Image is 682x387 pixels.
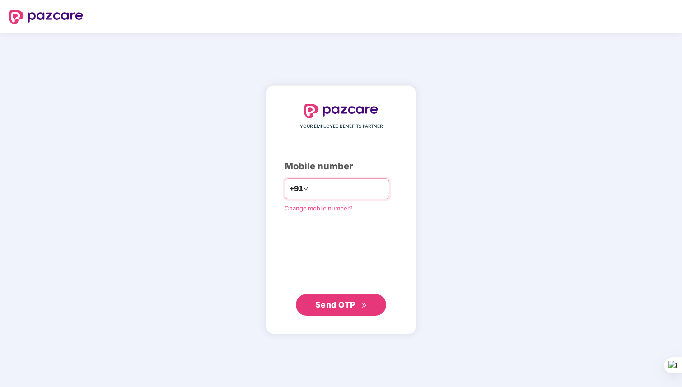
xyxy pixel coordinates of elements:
[361,303,367,308] span: double-right
[290,183,303,194] span: +91
[315,300,355,309] span: Send OTP
[300,123,383,130] span: YOUR EMPLOYEE BENEFITS PARTNER
[285,159,397,173] div: Mobile number
[304,104,378,118] img: logo
[296,294,386,316] button: Send OTPdouble-right
[285,205,353,212] a: Change mobile number?
[303,186,308,191] span: down
[9,10,83,24] img: logo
